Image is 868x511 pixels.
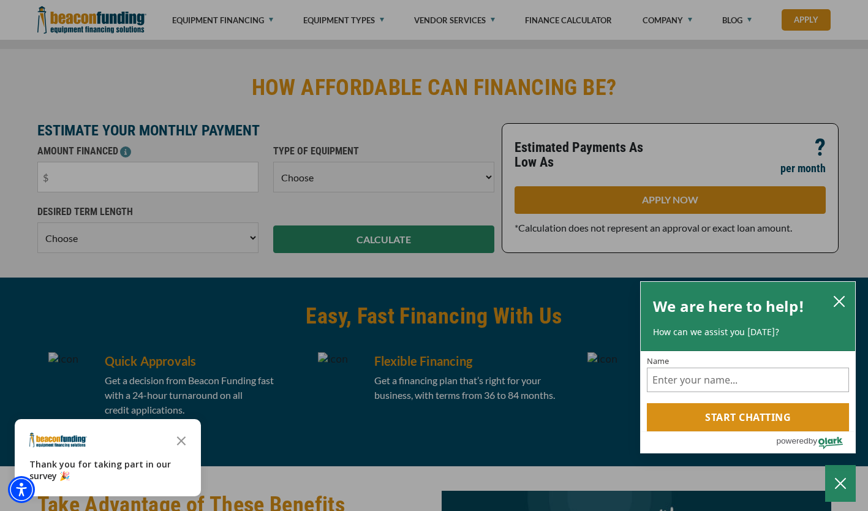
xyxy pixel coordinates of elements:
span: by [809,433,817,449]
a: Powered by Olark [776,432,855,453]
button: Start chatting [647,403,849,431]
div: Survey [15,419,201,496]
p: Thank you for taking part in our survey 🎉 [29,458,186,482]
button: Close the survey [169,428,194,452]
label: Name [647,357,849,365]
img: Company logo [29,433,87,447]
input: Name [647,368,849,392]
span: powered [776,433,808,449]
h2: We are here to help! [653,294,804,319]
p: How can we assist you [DATE]? [653,326,843,338]
button: close chatbox [829,292,849,309]
button: Close Chatbox [825,465,856,502]
div: olark chatbox [640,281,856,454]
div: Accessibility Menu [8,476,35,503]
